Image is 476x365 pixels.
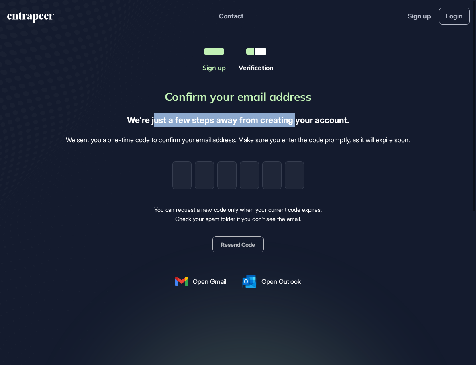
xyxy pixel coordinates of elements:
div: Sign up [202,63,226,72]
button: Contact [219,11,243,21]
a: Sign up [408,11,431,21]
span: Open Outlook [261,277,301,286]
div: You can request a new code only when your current code expires. Check your spam folder if you don... [154,205,322,224]
a: Open Outlook [242,275,301,288]
div: We sent you a one-time code to confirm your email address. Make sure you enter the code promptly,... [66,135,410,146]
div: We're just a few steps away from creating your account. [127,113,349,127]
div: Verification [239,63,274,72]
a: Open Gmail [175,277,226,286]
button: Resend Code [212,236,264,252]
a: Login [439,8,470,25]
div: Confirm your email address [165,88,311,105]
span: Open Gmail [193,277,226,286]
a: entrapeer-logo [6,12,55,26]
